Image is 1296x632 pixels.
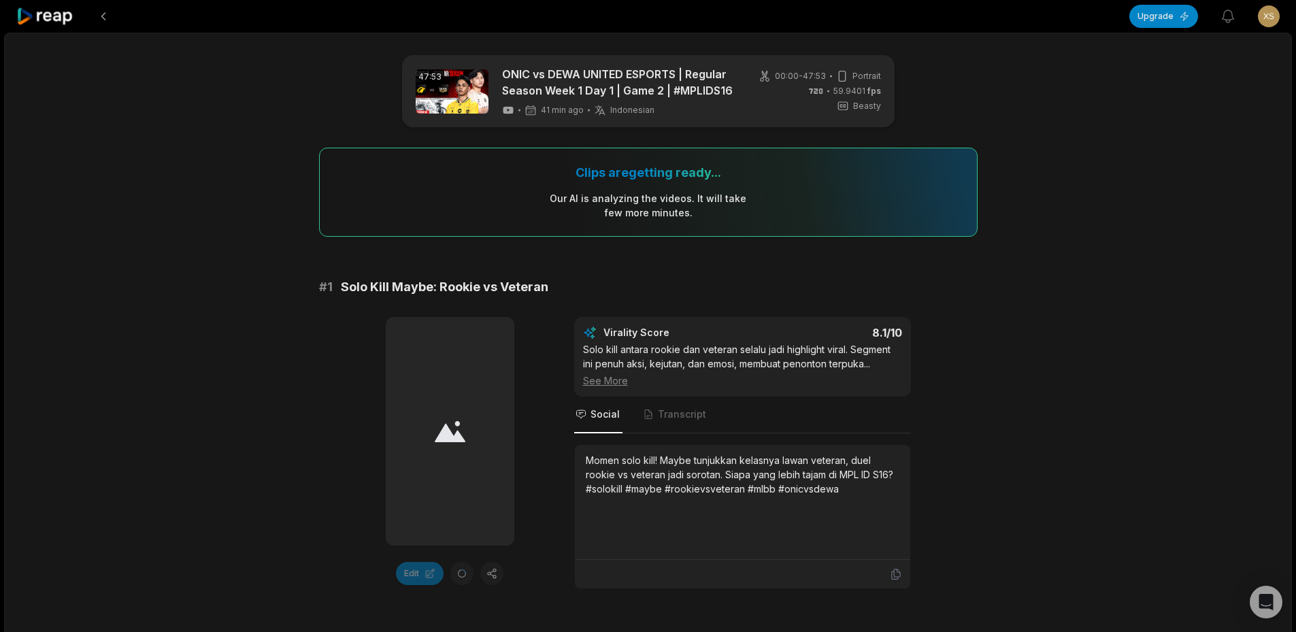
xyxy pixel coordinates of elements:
div: Solo kill antara rookie dan veteran selalu jadi highlight viral. Segment ini penuh aksi, kejutan,... [583,342,902,388]
div: Clips are getting ready... [576,165,721,180]
div: 8.1 /10 [756,326,902,339]
span: 41 min ago [541,105,584,116]
div: Momen solo kill! Maybe tunjukkan kelasnya lawan veteran, duel rookie vs veteran jadi sorotan. Sia... [586,453,899,496]
nav: Tabs [574,397,911,433]
div: Open Intercom Messenger [1250,586,1282,618]
span: Solo Kill Maybe: Rookie vs Veteran [341,278,548,297]
a: ONIC vs DEWA UNITED ESPORTS | Regular Season Week 1 Day 1 | Game 2 | #MPLIDS16 [502,66,737,99]
div: Virality Score [603,326,750,339]
span: Transcript [658,408,706,421]
span: 59.9401 [833,85,881,97]
span: Beasty [853,100,881,112]
div: Our AI is analyzing the video s . It will take few more minutes. [549,191,747,220]
button: Edit [396,562,444,585]
span: # 1 [319,278,333,297]
div: See More [583,373,902,388]
span: Portrait [852,70,881,82]
span: Social [591,408,620,421]
span: 00:00 - 47:53 [775,70,826,82]
button: Upgrade [1129,5,1198,28]
span: Indonesian [610,105,654,116]
span: fps [867,86,881,96]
